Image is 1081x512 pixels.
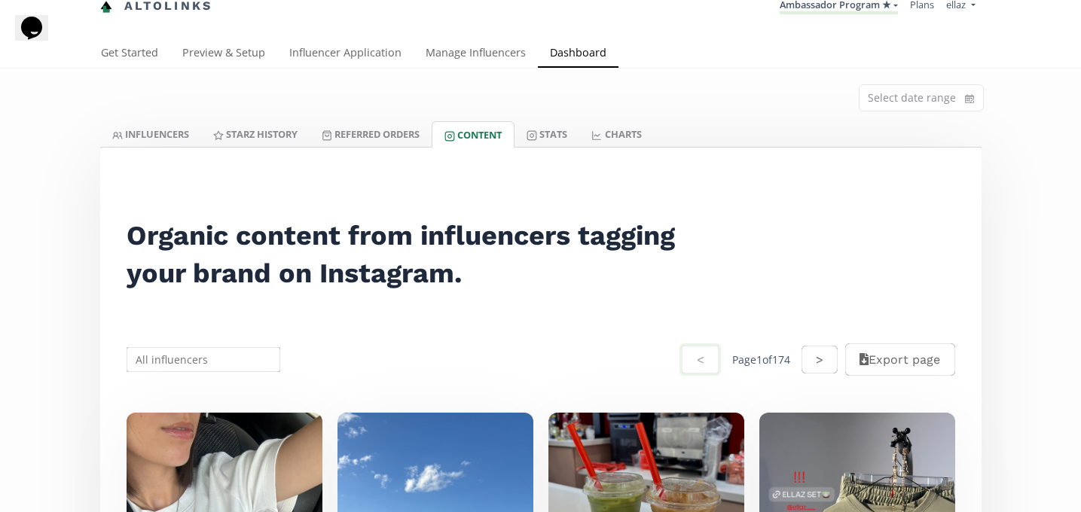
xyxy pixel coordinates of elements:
[100,1,112,13] img: favicon-32x32.png
[579,121,653,147] a: CHARTS
[802,346,838,373] button: >
[277,39,414,69] a: Influencer Application
[201,121,310,147] a: Starz HISTORY
[15,15,63,60] iframe: chat widget
[538,39,618,69] a: Dashboard
[515,121,579,147] a: Stats
[732,352,790,367] div: Page 1 of 174
[127,217,695,292] h2: Organic content from influencers tagging your brand on Instagram.
[414,39,538,69] a: Manage Influencers
[170,39,277,69] a: Preview & Setup
[124,345,283,374] input: All influencers
[845,343,954,376] button: Export page
[432,121,515,148] a: Content
[100,121,201,147] a: INFLUENCERS
[89,39,170,69] a: Get Started
[310,121,432,147] a: Referred Orders
[965,91,974,106] svg: calendar
[679,343,720,376] button: <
